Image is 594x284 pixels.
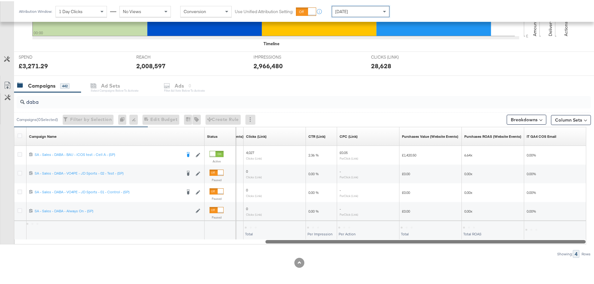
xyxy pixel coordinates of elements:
span: Per Action [339,230,356,235]
span: £0.05 [340,149,348,154]
sub: Clicks (Link) [246,193,262,196]
div: CTR (Link) [308,133,326,138]
a: SA - Sales - DABA - BAU - iCOS test - Cell A - (SP) [35,151,181,157]
span: Per Impression [307,230,333,235]
span: 0.00x [464,170,472,175]
span: 0.00x [464,208,472,212]
a: The average cost for each link click you've received from your ad. [340,133,358,138]
span: 0.00x [464,189,472,194]
div: Campaigns ( 0 Selected) [17,116,58,121]
div: Purchases Value (Website Events) [402,133,458,138]
sub: Per Click (Link) [340,155,358,159]
span: 0 [246,205,248,210]
span: 4,027 [246,149,254,154]
span: CLICKS (LINK) [371,53,418,59]
span: [DATE] [335,7,348,13]
sub: Per Click (Link) [340,174,358,178]
span: Conversion [184,7,206,13]
span: - [340,205,341,210]
a: SA - Sales - DABA - VO4PE - JD Sports - 01 - Control - (SP) [35,188,181,195]
a: Your campaign name. [29,133,56,138]
span: 6.64x [464,152,472,156]
a: The total value of the purchase actions divided by spend tracked by your Custom Audience pixel on... [464,133,521,138]
span: 0.00 % [308,189,319,194]
sub: Per Click (Link) [340,193,358,196]
span: 0.00% [527,170,536,175]
div: 2,008,597 [136,60,166,69]
a: IT NET COS _ GA4 [527,133,556,138]
div: Showing: [557,251,573,255]
div: £3,271.29 [19,60,48,69]
button: Column Sets [551,114,591,124]
div: Purchases ROAS (Website Events) [464,133,521,138]
div: Rows [581,251,591,255]
span: £1,420.50 [402,152,416,156]
label: Paused [210,177,224,181]
input: Search Campaigns by Name, ID or Objective [25,92,538,104]
sub: Clicks (Link) [246,155,262,159]
div: Timeline [263,40,279,46]
a: The number of clicks received on a link in your ad divided by the number of impressions. [308,133,326,138]
button: Breakdowns [507,113,546,123]
div: SA - Sales - DABA - BAU - iCOS test - Cell A - (SP) [35,151,181,156]
span: £0.00 [402,170,410,175]
div: 28,628 [371,60,391,69]
span: Total ROAS [463,230,481,235]
span: - [340,186,341,191]
span: 1 Day Clicks [59,7,83,13]
text: Amount (GBP) [532,7,538,35]
text: Delivery [548,19,553,35]
div: SA - Sales - DABA - VO4PE - JD Sports - 02 - Test - (SP) [35,170,181,175]
div: SA - Sales - DABA - Always On - (SP) [35,207,192,212]
div: Campaigns [28,81,56,88]
span: REACH [136,53,183,59]
label: Paused [210,195,224,200]
span: £0.00 [402,208,410,212]
span: IMPRESSIONS [254,53,300,59]
span: SPEND [19,53,65,59]
span: £0.00 [402,189,410,194]
div: Status [207,133,218,138]
div: CPC (Link) [340,133,358,138]
span: No Views [123,7,141,13]
span: 0.00% [527,189,536,194]
a: The number of clicks on links appearing on your ad or Page that direct people to your sites off F... [246,133,267,138]
div: 442 [60,82,70,88]
sub: Clicks (Link) [246,211,262,215]
div: Attribution Window: [19,8,52,12]
label: Active [210,158,224,162]
div: IT GA4 COS Email [527,133,556,138]
span: 2.36 % [308,152,319,156]
text: Actions [563,20,569,35]
span: - [340,168,341,172]
div: 4 [573,249,579,257]
span: Total [245,230,253,235]
a: Shows the current state of your Ad Campaign. [207,133,218,138]
label: Paused [210,214,224,218]
span: 0.00% [527,152,536,156]
label: Use Unified Attribution Setting: [235,7,293,13]
div: 0 [118,113,129,123]
sub: Clicks (Link) [246,174,262,178]
span: 0 [246,168,248,172]
a: SA - Sales - DABA - VO4PE - JD Sports - 02 - Test - (SP) [35,170,181,176]
div: Campaign Name [29,133,56,138]
span: 0 [246,186,248,191]
span: 0.00 % [308,170,319,175]
div: Clicks (Link) [246,133,267,138]
div: 2,966,480 [254,60,283,69]
sub: Per Click (Link) [340,211,358,215]
span: 0.00 % [308,208,319,212]
span: 0.00% [527,208,536,212]
span: Total [401,230,409,235]
a: SA - Sales - DABA - Always On - (SP) [35,207,192,213]
a: The total value of the purchase actions tracked by your Custom Audience pixel on your website aft... [402,133,458,138]
div: SA - Sales - DABA - VO4PE - JD Sports - 01 - Control - (SP) [35,188,181,193]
